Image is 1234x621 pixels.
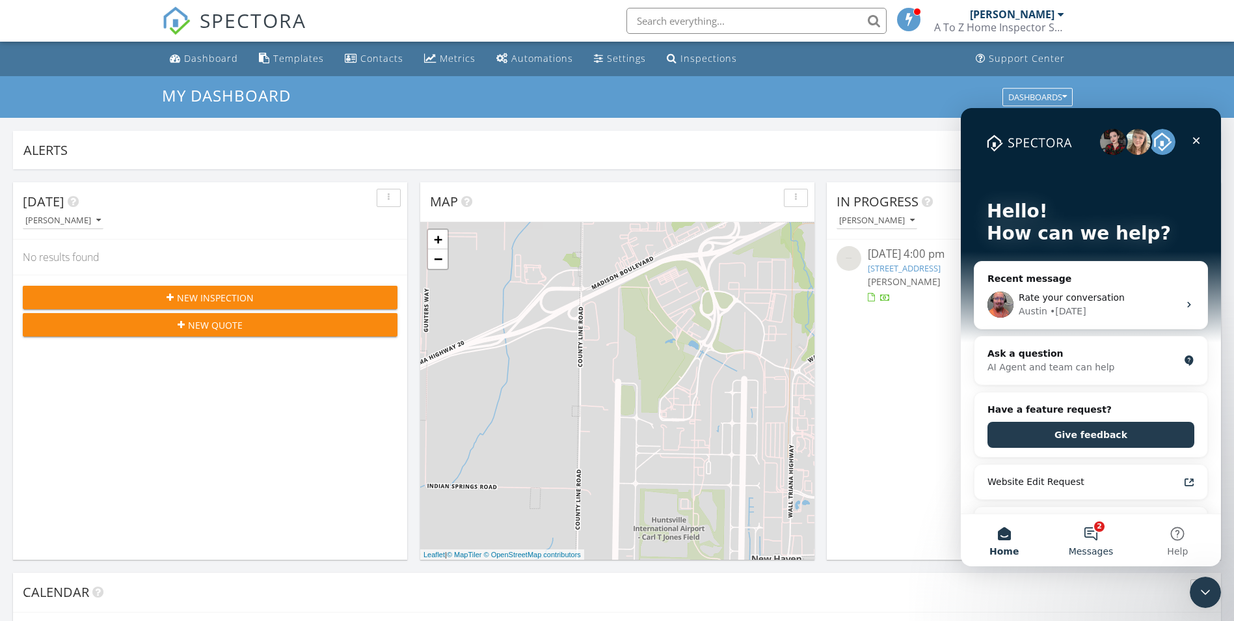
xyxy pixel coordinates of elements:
span: [DATE] [23,193,64,210]
button: [PERSON_NAME] [23,212,103,230]
span: Calendar [23,583,89,601]
span: Map [430,193,458,210]
a: © OpenStreetMap contributors [484,551,581,559]
img: The Best Home Inspection Software - Spectora [162,7,191,35]
iframe: Intercom live chat [961,108,1221,566]
a: © MapTiler [447,551,482,559]
div: [PERSON_NAME] [25,216,101,225]
a: [DATE] 4:00 pm [STREET_ADDRESS] [PERSON_NAME] [837,246,1211,304]
div: | [420,549,584,560]
span: My Dashboard [162,85,291,106]
div: Alerts [23,141,1192,159]
a: [STREET_ADDRESS] [868,262,941,274]
a: Automations (Basic) [491,47,578,71]
button: Dashboards [1002,88,1073,106]
a: Zoom out [428,249,448,269]
div: A To Z Home Inspector Services, LLC [934,21,1064,34]
div: Metrics [440,52,476,64]
a: Zoom in [428,230,448,249]
a: Templates [254,47,329,71]
div: [PERSON_NAME] [839,216,915,225]
button: New Inspection [23,286,397,309]
div: Inspections [680,52,737,64]
div: Dashboard [184,52,238,64]
a: Contacts [340,47,409,71]
div: Contacts [360,52,403,64]
a: Settings [589,47,651,71]
div: Support Center [989,52,1065,64]
a: Leaflet [423,551,445,559]
span: SPECTORA [200,7,306,34]
span: New Inspection [177,291,254,305]
a: Support Center [971,47,1070,71]
iframe: Intercom live chat [1190,577,1221,608]
div: [PERSON_NAME] [970,8,1054,21]
button: New Quote [23,313,397,337]
a: Metrics [419,47,481,71]
img: streetview [837,246,861,271]
span: [PERSON_NAME] [868,275,941,288]
div: Settings [607,52,646,64]
div: No results found [13,240,407,275]
div: [DATE] 4:00 pm [868,246,1180,262]
div: Automations [511,52,573,64]
span: In Progress [837,193,919,210]
button: [PERSON_NAME] [837,212,917,230]
div: Templates [273,52,324,64]
span: New Quote [188,318,243,332]
a: SPECTORA [162,18,306,45]
div: Dashboards [1008,92,1067,102]
a: Dashboard [165,47,243,71]
a: Inspections [662,47,742,71]
input: Search everything... [626,8,887,34]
